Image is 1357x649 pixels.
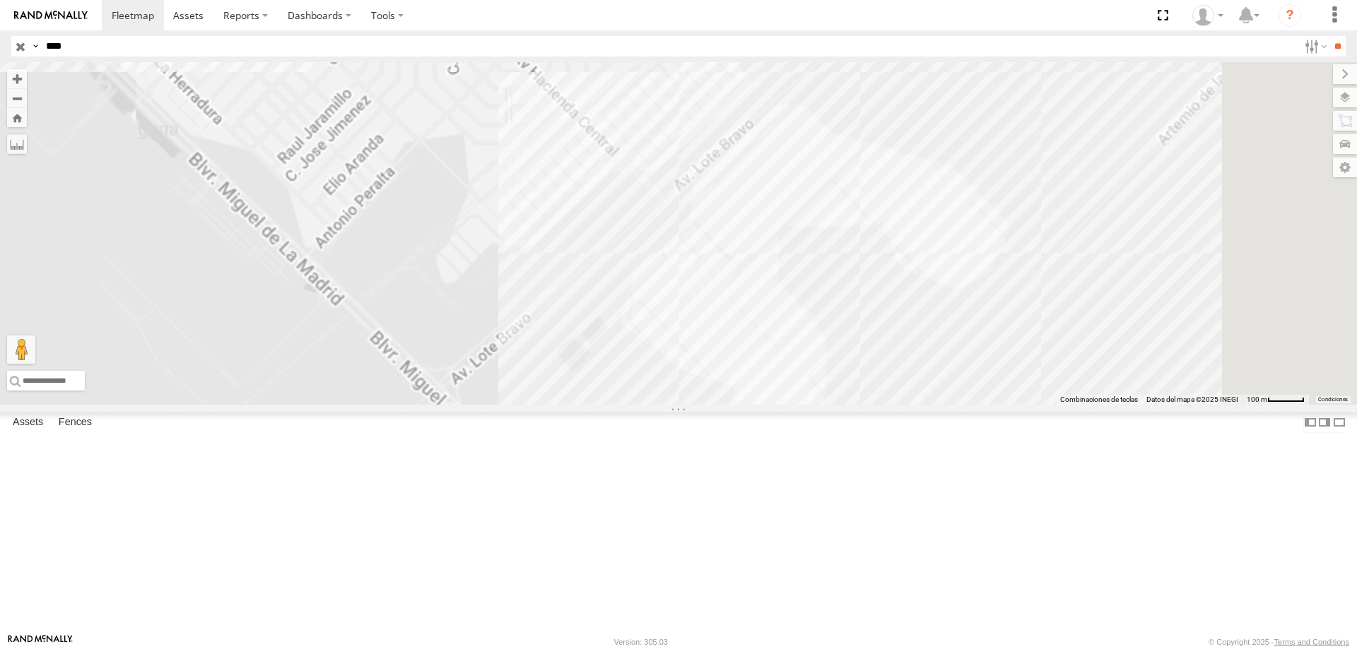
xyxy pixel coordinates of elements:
[7,134,27,154] label: Measure
[8,635,73,649] a: Visit our Website
[1060,395,1138,405] button: Combinaciones de teclas
[7,335,35,364] button: Arrastra el hombrecito naranja al mapa para abrir Street View
[1146,395,1238,403] span: Datos del mapa ©2025 INEGI
[1303,412,1317,433] label: Dock Summary Table to the Left
[1318,397,1348,403] a: Condiciones
[1279,4,1301,27] i: ?
[7,108,27,127] button: Zoom Home
[614,638,668,646] div: Version: 305.03
[1209,638,1349,646] div: © Copyright 2025 -
[1187,5,1228,26] div: MANUEL HERNANDEZ
[1243,395,1309,405] button: Escala del mapa: 100 m por 49 píxeles
[1333,157,1357,177] label: Map Settings
[14,11,88,20] img: rand-logo.svg
[7,69,27,88] button: Zoom in
[1247,395,1267,403] span: 100 m
[1332,412,1346,433] label: Hide Summary Table
[52,412,99,432] label: Fences
[1299,36,1329,56] label: Search Filter Options
[1274,638,1349,646] a: Terms and Conditions
[30,36,41,56] label: Search Query
[6,412,50,432] label: Assets
[1317,412,1332,433] label: Dock Summary Table to the Right
[7,88,27,108] button: Zoom out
